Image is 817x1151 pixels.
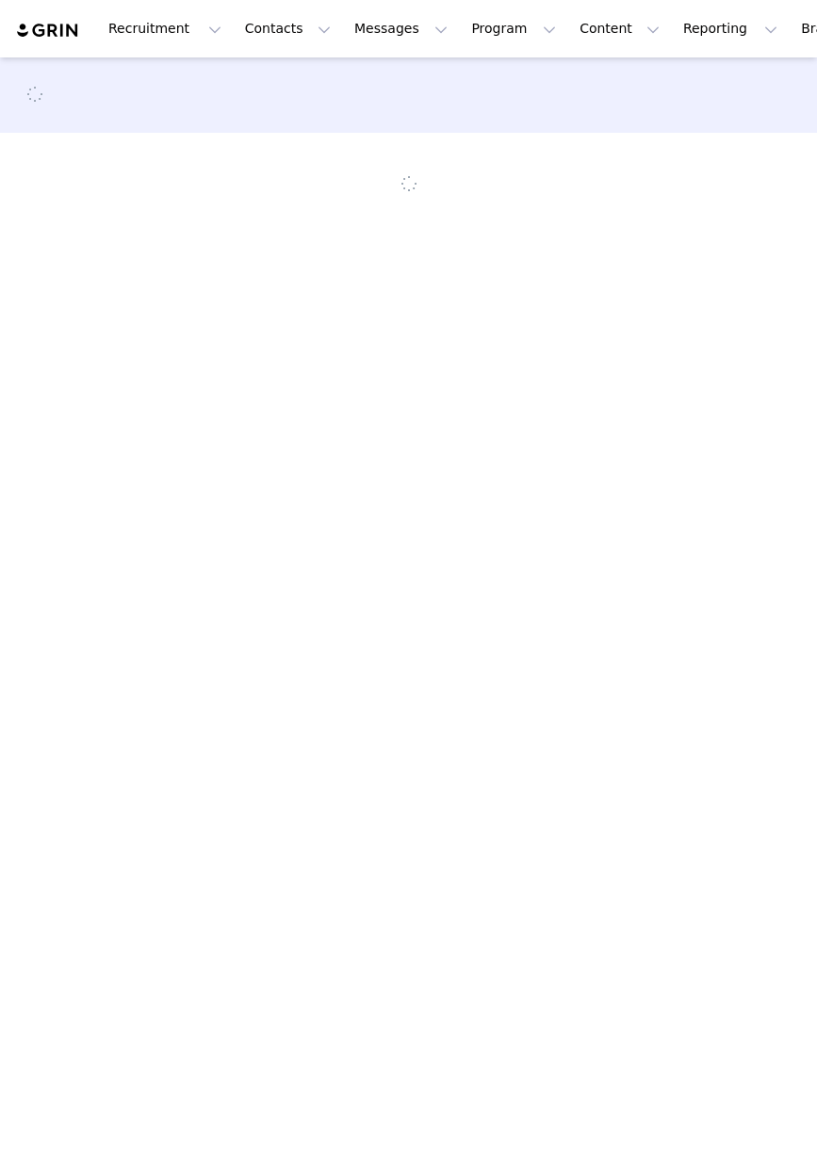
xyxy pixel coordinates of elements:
[15,22,81,40] img: grin logo
[672,8,789,50] button: Reporting
[97,8,233,50] button: Recruitment
[568,8,671,50] button: Content
[234,8,342,50] button: Contacts
[460,8,567,50] button: Program
[343,8,459,50] button: Messages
